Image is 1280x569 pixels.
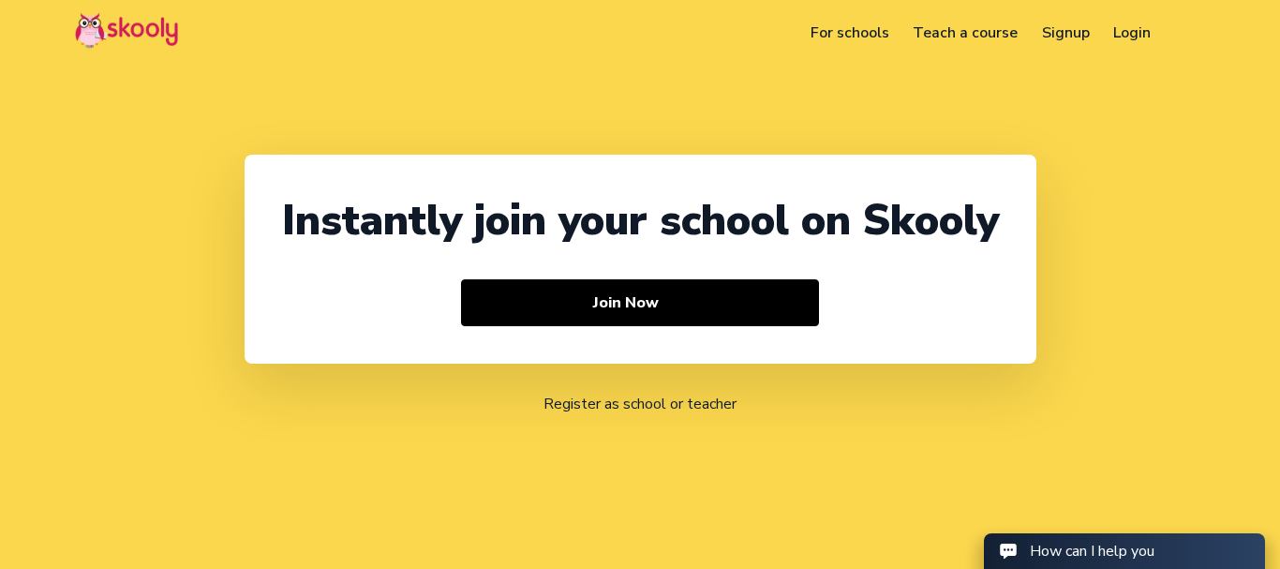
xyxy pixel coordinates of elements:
a: Signup [1030,18,1102,48]
ion-icon: arrow forward outline [667,293,687,313]
div: Instantly join your school on Skooly [282,192,999,249]
a: Register as school or teacher [543,394,737,414]
a: For schools [798,18,901,48]
a: Teach a course [900,18,1030,48]
a: Login [1102,18,1164,48]
img: Skooly [75,12,178,49]
button: Join Nowarrow forward outline [461,279,820,326]
button: menu outline [1178,18,1205,49]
